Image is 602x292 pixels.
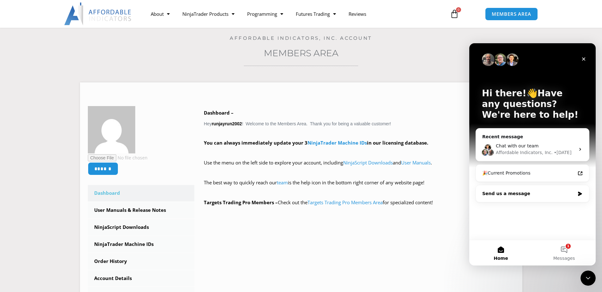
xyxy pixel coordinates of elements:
[307,140,367,146] a: NinjaTrader Machine IDs
[204,198,514,207] p: Check out the for specialized content!
[401,159,431,166] a: User Manuals
[212,121,242,126] strong: runjayrun2002
[204,110,234,116] b: Dashboard –
[88,253,195,270] a: Order History
[176,7,241,21] a: NinjaTrader Products
[342,7,373,21] a: Reviews
[204,140,428,146] strong: You can always immediately update your 3 in our licensing database.
[88,270,195,287] a: Account Details
[88,106,135,153] img: 04ea786fe9178e9b838214f8aa4c886be5496995ad930ba8d976a9d4224faba1
[204,158,514,176] p: Use the menu on the left side to explore your account, including and .
[88,219,195,235] a: NinjaScript Downloads
[88,236,195,253] a: NinjaTrader Machine IDs
[88,202,195,218] a: User Manuals & Release Notes
[289,7,342,21] a: Futures Trading
[581,271,596,286] iframe: Intercom live chat
[88,185,195,201] a: Dashboard
[204,178,514,196] p: The best way to quickly reach our is the help icon in the bottom right corner of any website page!
[64,3,132,25] img: LogoAI | Affordable Indicators – NinjaTrader
[204,109,514,207] div: Hey ! Welcome to the Members Area. Thank you for being a valuable customer!
[230,35,372,41] a: Affordable Indicators, Inc. Account
[144,7,443,21] nav: Menu
[441,5,468,23] a: 0
[485,8,538,21] a: MEMBERS AREA
[343,159,393,166] a: NinjaScript Downloads
[204,199,278,206] strong: Targets Trading Pro Members –
[277,179,288,186] a: team
[456,7,461,12] span: 0
[492,12,531,16] span: MEMBERS AREA
[264,48,338,58] a: Members Area
[144,7,176,21] a: About
[307,199,383,206] a: Targets Trading Pro Members Area
[241,7,289,21] a: Programming
[469,43,596,265] iframe: Intercom live chat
